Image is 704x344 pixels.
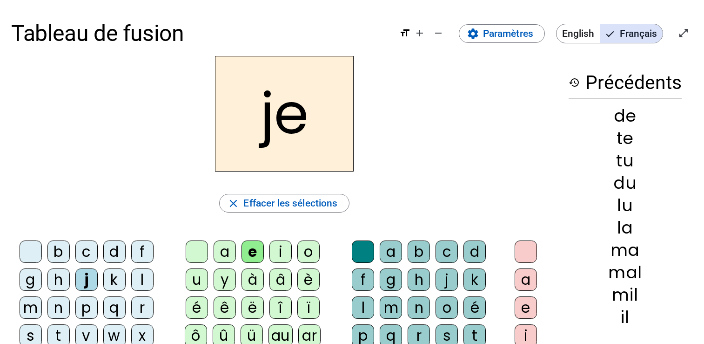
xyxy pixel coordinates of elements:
[20,296,42,319] div: m
[414,28,425,39] mat-icon: add
[243,195,337,212] span: Effacer les sélections
[380,296,402,319] div: m
[569,264,682,281] div: mal
[515,268,537,291] div: a
[569,197,682,214] div: lu
[380,268,402,291] div: g
[674,24,693,42] button: Entrer en plein écran
[352,296,374,319] div: l
[75,268,98,291] div: j
[463,268,486,291] div: k
[408,268,430,291] div: h
[131,241,154,263] div: f
[186,296,208,319] div: é
[436,268,458,291] div: j
[47,268,70,291] div: h
[131,268,154,291] div: l
[20,268,42,291] div: g
[436,296,458,319] div: o
[463,296,486,319] div: é
[569,67,682,98] h3: Précédents
[569,108,682,124] div: de
[11,11,388,56] h1: Tableau de fusion
[459,24,545,43] button: Paramètres
[569,220,682,236] div: la
[215,56,354,172] h2: je
[678,28,689,39] mat-icon: open_in_full
[569,130,682,147] div: te
[380,241,402,263] div: a
[269,241,292,263] div: i
[297,241,320,263] div: o
[269,268,292,291] div: â
[241,241,264,263] div: e
[569,242,682,259] div: ma
[556,24,663,43] mat-button-toggle-group: Language selection
[399,28,410,39] mat-icon: format_size
[227,197,240,210] mat-icon: close
[219,194,349,213] button: Effacer les sélections
[410,24,429,42] button: Augmenter la taille de la police
[269,296,292,319] div: î
[408,296,430,319] div: n
[103,296,126,319] div: q
[436,241,458,263] div: c
[569,152,682,169] div: tu
[214,241,236,263] div: a
[103,241,126,263] div: d
[297,268,320,291] div: è
[103,268,126,291] div: k
[467,28,479,40] mat-icon: settings
[214,268,236,291] div: y
[515,296,537,319] div: e
[429,24,448,42] button: Diminuer la taille de la police
[75,241,98,263] div: c
[47,241,70,263] div: b
[241,268,264,291] div: à
[569,309,682,326] div: il
[433,28,444,39] mat-icon: remove
[214,296,236,319] div: ê
[569,77,580,88] mat-icon: history
[47,296,70,319] div: n
[463,241,486,263] div: d
[131,296,154,319] div: r
[600,24,663,43] span: Français
[569,287,682,303] div: mil
[483,25,533,42] span: Paramètres
[75,296,98,319] div: p
[297,296,320,319] div: ï
[352,268,374,291] div: f
[241,296,264,319] div: ë
[186,268,208,291] div: u
[556,24,600,43] span: English
[569,175,682,192] div: du
[408,241,430,263] div: b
